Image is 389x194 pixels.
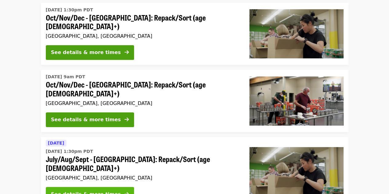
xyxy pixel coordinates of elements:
[51,116,121,123] div: See details & more times
[46,148,93,155] time: [DATE] 1:30pm PDT
[46,74,85,80] time: [DATE] 9am PDT
[249,9,343,58] img: Oct/Nov/Dec - Portland: Repack/Sort (age 8+) organized by Oregon Food Bank
[46,155,240,173] span: July/Aug/Sept - [GEOGRAPHIC_DATA]: Repack/Sort (age [DEMOGRAPHIC_DATA]+)
[46,45,134,60] button: See details & more times
[46,175,240,181] div: [GEOGRAPHIC_DATA], [GEOGRAPHIC_DATA]
[125,49,129,55] i: arrow-right icon
[48,141,64,145] span: [DATE]
[46,112,134,127] button: See details & more times
[51,49,121,56] div: See details & more times
[46,7,93,13] time: [DATE] 1:30pm PDT
[46,80,240,98] span: Oct/Nov/Dec - [GEOGRAPHIC_DATA]: Repack/Sort (age [DEMOGRAPHIC_DATA]+)
[41,3,348,65] a: See details for "Oct/Nov/Dec - Portland: Repack/Sort (age 8+)"
[46,33,240,39] div: [GEOGRAPHIC_DATA], [GEOGRAPHIC_DATA]
[249,76,343,126] img: Oct/Nov/Dec - Portland: Repack/Sort (age 16+) organized by Oregon Food Bank
[46,13,240,31] span: Oct/Nov/Dec - [GEOGRAPHIC_DATA]: Repack/Sort (age [DEMOGRAPHIC_DATA]+)
[125,117,129,122] i: arrow-right icon
[46,100,240,106] div: [GEOGRAPHIC_DATA], [GEOGRAPHIC_DATA]
[41,70,348,132] a: See details for "Oct/Nov/Dec - Portland: Repack/Sort (age 16+)"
